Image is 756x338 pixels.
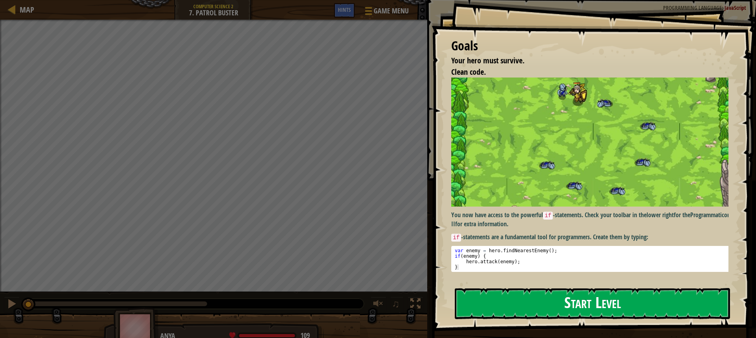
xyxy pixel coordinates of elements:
div: Goals [451,37,728,55]
span: Game Menu [374,6,409,16]
code: if [451,234,461,242]
img: Patrol buster [451,78,734,207]
span: Your hero must survive. [451,55,524,66]
button: Start Level [455,288,730,319]
span: Map [20,4,34,15]
p: -statements are a fundamental tool for programmers. Create them by typing: [451,233,734,242]
li: Your hero must survive. [441,55,726,66]
span: ♫ [392,298,400,310]
button: Toggle fullscreen [408,297,423,313]
button: Adjust volume [371,297,386,313]
strong: lower right [647,211,674,219]
button: ♫ [390,297,404,313]
span: Hints [338,6,351,13]
button: Ctrl + P: Pause [4,297,20,313]
a: Map [16,4,34,15]
li: Clean code. [441,66,726,78]
strong: Programmaticon II [451,211,730,229]
span: Clean code. [451,66,486,77]
button: Game Menu [359,3,413,22]
p: You now have access to the powerful -statements. Check your toolbar in the for the for extra info... [451,211,734,229]
code: if [543,212,553,220]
